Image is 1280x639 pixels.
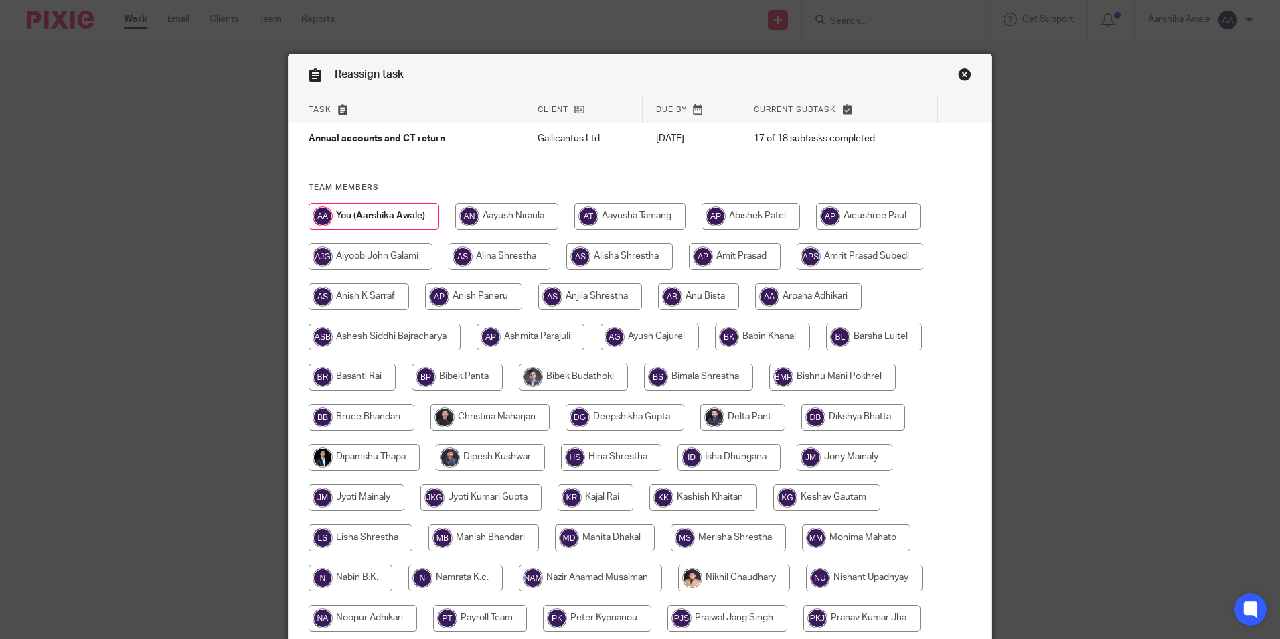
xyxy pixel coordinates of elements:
[309,135,445,144] span: Annual accounts and CT return
[958,68,971,86] a: Close this dialog window
[335,69,404,80] span: Reassign task
[538,132,629,145] p: Gallicantus Ltd
[754,106,836,113] span: Current subtask
[656,106,687,113] span: Due by
[740,123,937,155] td: 17 of 18 subtasks completed
[309,182,971,193] h4: Team members
[656,132,728,145] p: [DATE]
[538,106,568,113] span: Client
[309,106,331,113] span: Task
